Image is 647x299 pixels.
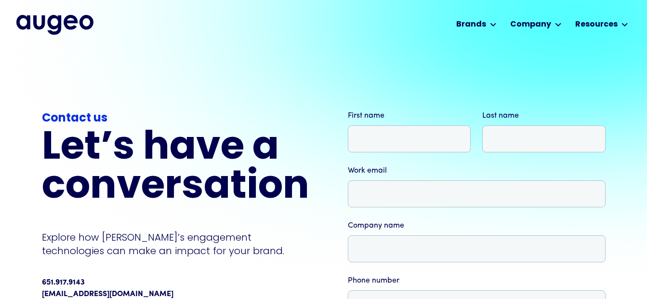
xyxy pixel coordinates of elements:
[456,19,486,30] div: Brands
[16,15,93,34] img: Augeo's full logo in midnight blue.
[348,275,606,286] label: Phone number
[42,231,309,258] p: Explore how [PERSON_NAME]’s engagement technologies can make an impact for your brand.
[482,110,606,122] label: Last name
[16,15,93,34] a: home
[510,19,551,30] div: Company
[348,165,606,177] label: Work email
[42,129,309,207] h2: Let’s have a conversation
[575,19,618,30] div: Resources
[348,220,606,231] label: Company name
[42,110,309,127] div: Contact us
[42,277,85,288] div: 651.917.9143
[348,110,471,122] label: First name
